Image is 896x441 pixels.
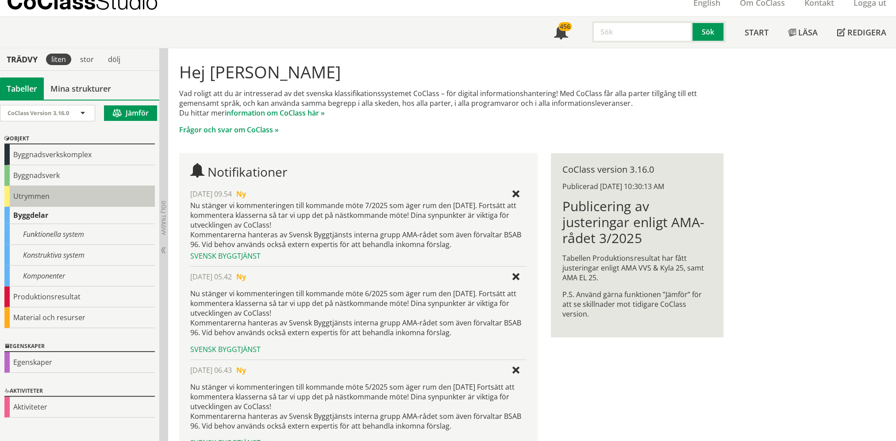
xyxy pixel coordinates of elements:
p: Vad roligt att du är intresserad av det svenska klassifikationssystemet CoClass – för digital inf... [179,89,723,118]
div: Konstruktiva system [4,245,155,266]
div: Komponenter [4,266,155,286]
a: 456 [544,17,578,48]
span: Ny [236,272,246,282]
a: Mina strukturer [44,77,118,100]
input: Sök [592,21,692,43]
div: Egenskaper [4,341,155,352]
span: Start [745,27,769,38]
a: Start [735,17,778,48]
button: Jämför [104,105,157,121]
p: Nu stänger vi kommenteringen till kommande möte 6/2025 som äger rum den [DATE]. Fortsätt att komm... [190,289,526,337]
div: Byggnadsverkskomplex [4,144,155,165]
span: [DATE] 06.43 [190,365,232,375]
span: Läsa [798,27,818,38]
span: Redigera [847,27,886,38]
div: Byggnadsverk [4,165,155,186]
span: CoClass Version 3.16.0 [8,109,69,117]
button: Sök [692,21,725,43]
a: Frågor och svar om CoClass » [179,125,279,135]
div: Nu stänger vi kommenteringen till kommande möte 7/2025 som äger rum den [DATE]. Fortsätt att komm... [190,201,526,249]
div: Objekt [4,134,155,144]
a: information om CoClass här » [225,108,325,118]
h1: Publicering av justeringar enligt AMA-rådet 3/2025 [562,198,711,246]
span: Ny [236,189,246,199]
span: Dölj trädvy [160,201,167,235]
div: CoClass version 3.16.0 [562,165,711,174]
div: dölj [103,54,126,65]
span: Ny [236,365,246,375]
div: stor [75,54,99,65]
h1: Hej [PERSON_NAME] [179,62,723,81]
div: Utrymmen [4,186,155,207]
span: Notifikationer [208,163,287,180]
div: Egenskaper [4,352,155,373]
span: [DATE] 09.54 [190,189,232,199]
span: [DATE] 05.42 [190,272,232,282]
div: Svensk Byggtjänst [190,251,526,261]
div: Material och resurser [4,307,155,328]
p: P.S. Använd gärna funktionen ”Jämför” för att se skillnader mot tidigare CoClass version. [562,290,711,319]
div: Aktiviteter [4,397,155,418]
div: Funktionella system [4,224,155,245]
p: Nu stänger vi kommenteringen till kommande möte 5/2025 som äger rum den [DATE] Fortsätt att komme... [190,382,526,431]
div: Publicerad [DATE] 10:30:13 AM [562,182,711,191]
div: liten [46,54,71,65]
div: Aktiviteter [4,386,155,397]
a: Redigera [827,17,896,48]
a: Läsa [778,17,827,48]
span: Notifikationer [554,26,568,40]
div: Produktionsresultat [4,286,155,307]
div: Svensk Byggtjänst [190,344,526,354]
p: Tabellen Produktionsresultat har fått justeringar enligt AMA VVS & Kyla 25, samt AMA EL 25. [562,253,711,282]
div: 456 [558,22,572,31]
div: Byggdelar [4,207,155,224]
div: Trädvy [2,54,42,64]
